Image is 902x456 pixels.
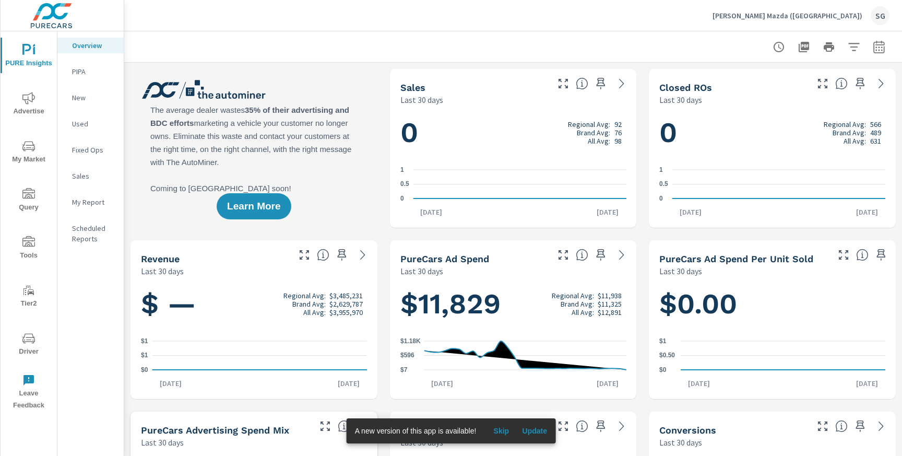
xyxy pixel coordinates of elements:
h5: PureCars Ad Spend Per Unit Sold [659,253,813,264]
text: 0 [659,195,663,202]
h1: $0.00 [659,286,885,322]
h1: 0 [659,115,885,150]
h5: PureCars Ad Spend [400,253,489,264]
span: Save this to your personalized report [852,418,869,435]
p: Last 30 days [659,436,702,449]
button: Make Fullscreen [814,75,831,92]
span: Save this to your personalized report [852,75,869,92]
p: [DATE] [152,378,189,389]
p: Last 30 days [141,265,184,277]
a: See more details in report [613,75,630,92]
button: Apply Filters [844,37,864,57]
p: PIPA [72,66,115,77]
span: Save this to your personalized report [592,418,609,435]
p: Brand Avg: [577,128,610,137]
span: Save this to your personalized report [334,247,350,263]
span: A new version of this app is available! [355,427,477,435]
p: $2,629,787 [329,300,363,308]
p: [DATE] [849,207,885,217]
button: Make Fullscreen [296,247,313,263]
button: "Export Report to PDF" [793,37,814,57]
p: [DATE] [413,207,449,217]
p: 92 [614,120,622,128]
p: Regional Avg: [283,291,326,300]
text: $0 [659,366,667,373]
h5: Closed ROs [659,82,712,93]
span: Save this to your personalized report [873,247,889,263]
span: The number of dealer-specified goals completed by a visitor. [Source: This data is provided by th... [835,420,848,432]
p: [DATE] [849,378,885,389]
p: All Avg: [303,308,326,317]
p: [DATE] [330,378,367,389]
span: This table looks at how you compare to the amount of budget you spend per channel as opposed to y... [338,420,350,432]
p: 76 [614,128,622,137]
text: 0.5 [659,181,668,188]
span: My Market [4,140,54,166]
p: $11,325 [598,300,622,308]
p: Last 30 days [400,93,443,106]
p: $11,938 [598,291,622,300]
p: Overview [72,40,115,51]
text: $1 [659,337,667,345]
span: Average cost of advertising per each vehicle sold at the dealer over the selected date range. The... [856,249,869,261]
text: $0.50 [659,352,675,359]
span: Tools [4,236,54,262]
p: Last 30 days [400,265,443,277]
p: Fixed Ops [72,145,115,155]
h1: $ — [141,286,367,322]
p: All Avg: [572,308,594,317]
p: $3,955,970 [329,308,363,317]
div: Scheduled Reports [57,220,124,247]
p: [PERSON_NAME] Mazda ([GEOGRAPHIC_DATA]) [713,11,862,20]
p: 631 [870,137,881,145]
a: See more details in report [873,418,889,435]
p: Last 30 days [141,436,184,449]
p: Last 30 days [659,265,702,277]
button: Skip [484,423,518,439]
span: Update [522,426,547,436]
p: [DATE] [672,207,709,217]
text: 0.5 [400,181,409,188]
p: All Avg: [588,137,610,145]
p: Used [72,119,115,129]
p: Regional Avg: [568,120,610,128]
div: nav menu [1,31,57,416]
span: Number of vehicles sold by the dealership over the selected date range. [Source: This data is sou... [576,77,588,90]
button: Make Fullscreen [555,418,572,435]
p: Brand Avg: [292,300,326,308]
p: $12,891 [598,308,622,317]
div: Overview [57,38,124,53]
p: Regional Avg: [552,291,594,300]
h1: $11,829 [400,286,626,322]
div: Fixed Ops [57,142,124,158]
button: Learn More [217,193,291,219]
span: Skip [489,426,514,436]
a: See more details in report [613,247,630,263]
span: Total sales revenue over the selected date range. [Source: This data is sourced from the dealer’s... [317,249,329,261]
span: Save this to your personalized report [592,247,609,263]
text: $1 [141,337,148,345]
text: $7 [400,366,408,373]
span: Total cost of media for all PureCars channels for the selected dealership group over the selected... [576,249,588,261]
h5: Revenue [141,253,180,264]
p: New [72,92,115,103]
h1: 0 [400,115,626,150]
p: 98 [614,137,622,145]
button: Select Date Range [869,37,889,57]
p: [DATE] [589,378,626,389]
p: My Report [72,197,115,207]
text: $596 [400,352,414,359]
div: My Report [57,194,124,210]
button: Update [518,423,551,439]
text: 0 [400,195,404,202]
span: Save this to your personalized report [592,75,609,92]
button: Make Fullscreen [555,75,572,92]
p: Sales [72,171,115,181]
p: All Avg: [844,137,866,145]
p: Brand Avg: [561,300,594,308]
text: 1 [659,166,663,173]
span: A rolling 30 day total of daily Shoppers on the dealership website, averaged over the selected da... [576,420,588,432]
span: Learn More [227,202,280,211]
h5: PureCars Advertising Spend Mix [141,425,289,436]
p: $3,485,231 [329,291,363,300]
